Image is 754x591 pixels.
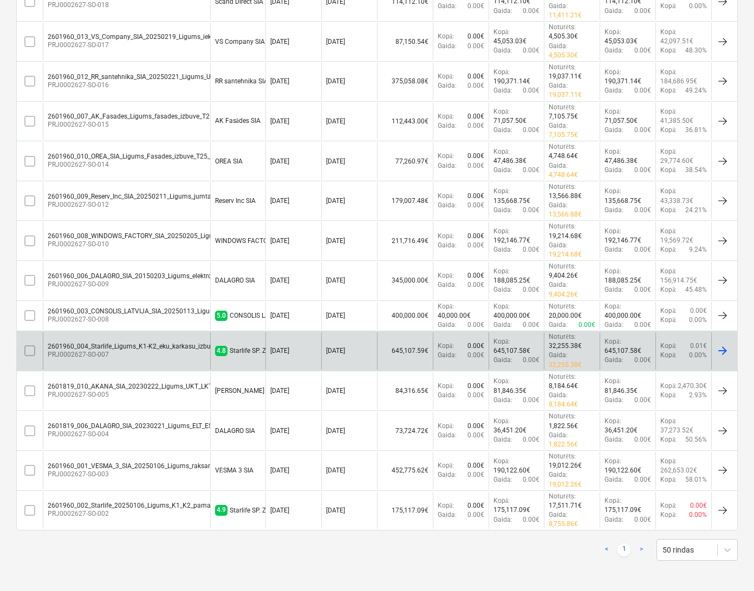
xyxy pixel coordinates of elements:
div: 2601960_013_VS_Company_SIA_20250219_Ligums_ieksejie_vajstravu_tikli_T25_2karta_AK.pdf [48,33,326,41]
p: Kopā : [604,377,621,386]
p: Noturēts : [549,412,575,421]
p: 0.00€ [467,280,484,290]
p: Gaida : [549,121,568,130]
p: Kopā : [438,302,454,311]
p: Kopā : [493,187,510,196]
p: Kopā : [604,227,621,236]
p: Gaida : [549,2,568,11]
p: 0.00€ [467,320,484,330]
p: Noturēts : [549,103,575,112]
div: DALAGRO SIA [215,427,255,435]
p: 0.00€ [690,306,707,316]
div: [DATE] [326,427,345,435]
p: Gaida : [493,46,512,55]
p: Kopā : [660,342,677,351]
p: 0.00€ [467,72,484,81]
p: 9.24% [689,245,707,254]
p: 1,822.56€ [549,422,578,431]
p: 8,184.64€ [549,400,578,409]
p: 36,451.20€ [493,426,526,435]
div: [DATE] [270,77,289,85]
div: 2601960_008_WINDOWS_FACTORY_SIA_20250205_Ligums_PVC_Alum_stikl_konstr_razos_mont_T25_2karta_31.01... [48,232,425,240]
div: [DATE] [270,197,289,205]
p: Kopā : [438,271,454,280]
p: 24.21% [685,206,707,215]
p: Gaida : [549,391,568,400]
p: Gaida : [604,6,623,16]
p: Kopā : [660,306,677,316]
div: 452,775.62€ [377,452,433,489]
p: Kopā : [493,28,510,37]
div: 84,316.65€ [377,372,433,410]
p: 37,273.52€ [660,426,693,435]
div: Starlife SP. Z O.O. [230,347,278,354]
p: Kopā : [438,342,454,351]
div: [DATE] [270,427,289,435]
p: 0.00€ [634,6,651,16]
div: [DATE] [326,197,345,205]
p: 135,668.75€ [493,196,530,206]
p: 0.00€ [634,356,651,365]
p: Gaida : [549,161,568,170]
p: 0.00€ [634,126,651,135]
div: 2601819_010_AKANA_SIA_20230222_Ligums_UKT_LKT_T25_KK1signed-signed.pdf [48,383,294,390]
div: 2601960_009_Reserv_Inc_SIA_20250211_Ligums_jumta_izbuve_T25_2karta.pdf [48,193,280,200]
p: 0.00€ [523,126,539,135]
p: Kopā : [660,382,677,391]
div: [DATE] [326,237,345,245]
p: Noturēts : [549,23,575,32]
p: Kopā : [660,28,677,37]
p: Kopā : [493,302,510,311]
p: PRJ0002627-SO-004 [48,430,328,439]
p: 71,057.50€ [604,116,638,126]
p: Kopā : [493,267,510,276]
p: 2.93% [689,391,707,400]
p: Gaida : [604,320,623,330]
p: PRJ0002627-SO-014 [48,160,240,169]
p: Gaida : [493,396,512,405]
div: 2601960_007_AK_Fasades_Ligums_fasades_izbuve_T25_2karta_AK.pdf [48,113,258,120]
p: 36,451.20€ [604,426,638,435]
p: Kopā : [660,166,677,175]
p: Kopā : [660,68,677,77]
p: Gaida : [493,166,512,175]
p: 188,085.25€ [604,276,641,285]
p: 400,000.00€ [604,311,641,320]
p: 19,569.72€ [660,236,693,245]
p: 0.00€ [467,232,484,241]
p: 36.81% [685,126,707,135]
p: Kopā : [604,187,621,196]
p: 47,486.38€ [604,156,638,166]
p: 7,105.75€ [549,112,578,121]
p: Kopā : [438,382,454,391]
div: [DATE] [270,38,289,45]
div: [DATE] [270,237,289,245]
div: OREA SIA [215,157,243,165]
p: 0.00€ [467,152,484,161]
p: 190,371.14€ [604,77,641,86]
p: Gaida : [493,126,512,135]
p: 0.00€ [634,285,651,294]
div: [DATE] [270,117,289,125]
div: 175,117.09€ [377,492,433,529]
span: 4.8 [215,346,227,356]
p: Kopā : [438,422,454,431]
div: AKANA SIA [215,387,264,395]
p: 19,037.11€ [549,72,582,81]
p: 43,338.73€ [660,196,693,206]
p: Kopā : [660,206,677,215]
p: 11,411.21€ [549,11,582,20]
p: Kopā : [604,267,621,276]
div: Reserv Inc SIA [215,197,256,205]
p: Noturēts : [549,222,575,231]
p: Kopā : [438,112,454,121]
p: 0.00€ [467,351,484,360]
p: 0.00€ [467,271,484,280]
p: 0.00€ [523,396,539,405]
p: 45,053.03€ [604,37,638,46]
p: 645,107.58€ [604,346,641,356]
p: 0.00€ [467,112,484,121]
p: Kopā : [604,417,621,426]
div: 2601819_006_DALAGRO_SIA_20230221_Ligums_ELT_EST_T25_ak_KK1 (1) (1)-signed-signed.pdf [48,422,328,430]
p: Gaida : [438,2,457,11]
